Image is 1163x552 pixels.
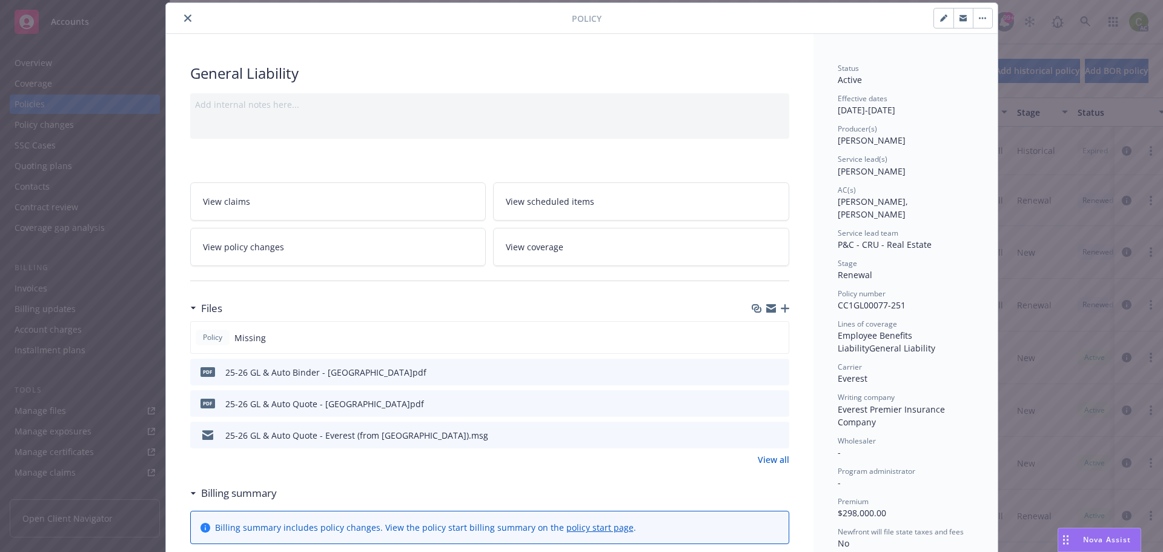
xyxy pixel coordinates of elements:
[754,397,764,410] button: download file
[838,124,877,134] span: Producer(s)
[838,496,869,507] span: Premium
[838,537,849,549] span: No
[838,319,897,329] span: Lines of coverage
[838,154,887,164] span: Service lead(s)
[754,429,764,442] button: download file
[566,522,634,533] a: policy start page
[754,366,764,379] button: download file
[506,195,594,208] span: View scheduled items
[201,485,277,501] h3: Billing summary
[190,228,486,266] a: View policy changes
[200,332,225,343] span: Policy
[225,366,426,379] div: 25-26 GL & Auto Binder - [GEOGRAPHIC_DATA]pdf
[190,301,222,316] div: Files
[758,453,789,466] a: View all
[200,399,215,408] span: pdf
[190,182,486,221] a: View claims
[774,429,784,442] button: preview file
[838,392,895,402] span: Writing company
[838,74,862,85] span: Active
[493,182,789,221] a: View scheduled items
[838,93,973,116] div: [DATE] - [DATE]
[838,436,876,446] span: Wholesaler
[225,397,424,410] div: 25-26 GL & Auto Quote - [GEOGRAPHIC_DATA]pdf
[838,507,886,519] span: $298,000.00
[838,466,915,476] span: Program administrator
[838,93,887,104] span: Effective dates
[215,521,636,534] div: Billing summary includes policy changes. View the policy start billing summary on the .
[869,342,935,354] span: General Liability
[838,269,872,281] span: Renewal
[190,485,277,501] div: Billing summary
[838,165,906,177] span: [PERSON_NAME]
[493,228,789,266] a: View coverage
[838,477,841,488] span: -
[838,63,859,73] span: Status
[838,373,867,384] span: Everest
[838,404,947,428] span: Everest Premier Insurance Company
[225,429,488,442] div: 25-26 GL & Auto Quote - Everest (from [GEOGRAPHIC_DATA]).msg
[181,11,195,25] button: close
[774,366,784,379] button: preview file
[572,12,601,25] span: Policy
[200,367,215,376] span: pdf
[774,397,784,410] button: preview file
[838,258,857,268] span: Stage
[838,330,915,354] span: Employee Benefits Liability
[838,196,910,220] span: [PERSON_NAME], [PERSON_NAME]
[838,228,898,238] span: Service lead team
[1058,528,1141,552] button: Nova Assist
[838,299,906,311] span: CC1GL00077-251
[838,447,841,458] span: -
[838,288,886,299] span: Policy number
[190,63,789,84] div: General Liability
[1083,534,1131,545] span: Nova Assist
[838,185,856,195] span: AC(s)
[1058,528,1073,551] div: Drag to move
[195,98,784,111] div: Add internal notes here...
[838,362,862,372] span: Carrier
[838,135,906,146] span: [PERSON_NAME]
[203,195,250,208] span: View claims
[203,241,284,253] span: View policy changes
[201,301,222,316] h3: Files
[838,527,964,537] span: Newfront will file state taxes and fees
[234,331,266,344] span: Missing
[838,239,932,250] span: P&C - CRU - Real Estate
[506,241,563,253] span: View coverage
